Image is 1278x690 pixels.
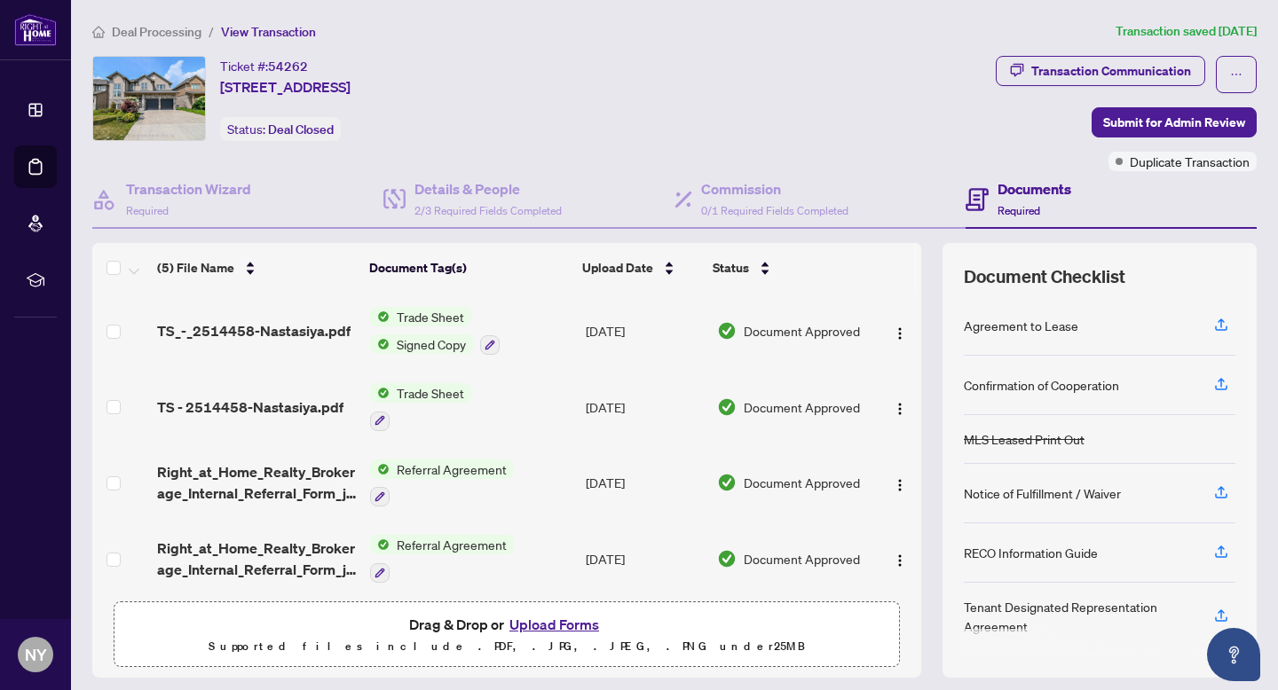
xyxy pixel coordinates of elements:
[744,397,860,417] span: Document Approved
[575,243,706,293] th: Upload Date
[157,320,351,341] span: TS_-_2514458-Nastasiya.pdf
[114,602,899,668] span: Drag & Drop orUpload FormsSupported files include .PDF, .JPG, .JPEG, .PNG under25MB
[370,383,390,403] img: Status Icon
[893,402,907,416] img: Logo
[893,478,907,492] img: Logo
[886,393,914,421] button: Logo
[964,543,1098,562] div: RECO Information Guide
[893,326,907,341] img: Logo
[157,461,356,504] span: Right_at_Home_Realty_Brokerage_Internal_Referral_Form_jkv4_final 1.pdf
[1207,628,1260,681] button: Open asap
[220,76,351,98] span: [STREET_ADDRESS]
[25,642,47,667] span: NY
[409,613,604,636] span: Drag & Drop or
[157,396,343,418] span: TS - 2514458-Nastasiya.pdf
[701,178,848,200] h4: Commission
[390,307,471,326] span: Trade Sheet
[713,258,749,278] span: Status
[998,204,1040,217] span: Required
[717,397,737,417] img: Document Status
[1092,107,1257,137] button: Submit for Admin Review
[717,473,737,492] img: Document Status
[744,473,860,492] span: Document Approved
[996,56,1205,86] button: Transaction Communication
[886,545,914,573] button: Logo
[390,459,514,479] span: Referral Agreement
[964,264,1125,289] span: Document Checklist
[221,24,316,40] span: View Transaction
[209,21,214,42] li: /
[157,258,234,278] span: (5) File Name
[893,553,907,568] img: Logo
[126,178,251,200] h4: Transaction Wizard
[414,178,562,200] h4: Details & People
[370,334,390,354] img: Status Icon
[370,307,390,326] img: Status Icon
[220,117,341,141] div: Status:
[93,57,205,140] img: IMG-X12327640_1.jpg
[370,459,390,479] img: Status Icon
[150,243,362,293] th: (5) File Name
[268,59,308,74] span: 54262
[126,204,169,217] span: Required
[579,369,710,445] td: [DATE]
[579,293,710,369] td: [DATE]
[964,316,1078,335] div: Agreement to Lease
[125,636,888,657] p: Supported files include .PDF, .JPG, .JPEG, .PNG under 25 MB
[1130,152,1250,171] span: Duplicate Transaction
[370,535,390,554] img: Status Icon
[14,13,57,46] img: logo
[964,483,1121,503] div: Notice of Fulfillment / Waiver
[370,383,471,431] button: Status IconTrade Sheet
[886,317,914,345] button: Logo
[886,468,914,497] button: Logo
[579,521,710,597] td: [DATE]
[112,24,201,40] span: Deal Processing
[964,597,1193,636] div: Tenant Designated Representation Agreement
[744,549,860,568] span: Document Approved
[370,535,514,583] button: Status IconReferral Agreement
[717,321,737,341] img: Document Status
[370,307,500,355] button: Status IconTrade SheetStatus IconSigned Copy
[1116,21,1257,42] article: Transaction saved [DATE]
[362,243,576,293] th: Document Tag(s)
[579,445,710,521] td: [DATE]
[390,383,471,403] span: Trade Sheet
[1103,108,1245,137] span: Submit for Admin Review
[717,549,737,568] img: Document Status
[504,613,604,636] button: Upload Forms
[268,122,334,137] span: Deal Closed
[92,26,105,38] span: home
[157,537,356,580] span: Right_at_Home_Realty_Brokerage_Internal_Referral_Form_jkv4_final.pdf
[701,204,848,217] span: 0/1 Required Fields Completed
[220,56,308,76] div: Ticket #:
[390,535,514,554] span: Referral Agreement
[744,321,860,341] span: Document Approved
[582,258,653,278] span: Upload Date
[998,178,1071,200] h4: Documents
[964,375,1119,395] div: Confirmation of Cooperation
[706,243,869,293] th: Status
[1031,57,1191,85] div: Transaction Communication
[964,429,1085,449] div: MLS Leased Print Out
[414,204,562,217] span: 2/3 Required Fields Completed
[370,459,514,507] button: Status IconReferral Agreement
[390,334,473,354] span: Signed Copy
[1230,68,1242,81] span: ellipsis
